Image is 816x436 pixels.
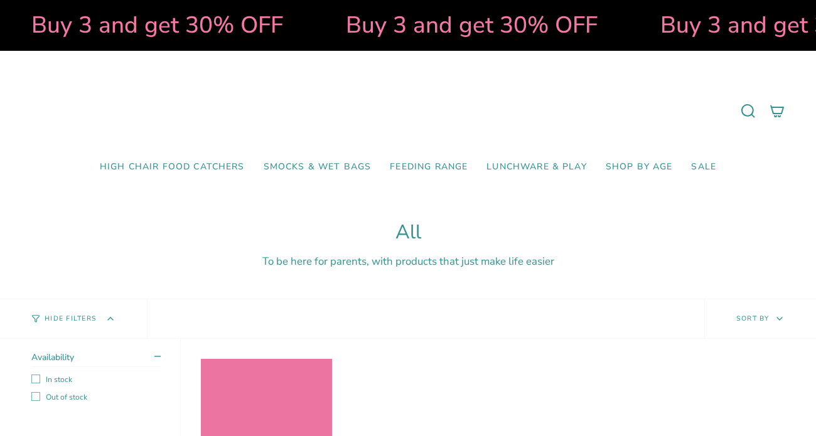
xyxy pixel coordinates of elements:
[30,9,282,41] strong: Buy 3 and get 30% OFF
[254,152,381,182] a: Smocks & Wet Bags
[100,162,245,173] span: High Chair Food Catchers
[606,162,673,173] span: Shop by Age
[596,152,682,182] a: Shop by Age
[477,152,596,182] a: Lunchware & Play
[345,9,596,41] strong: Buy 3 and get 30% OFF
[380,152,477,182] a: Feeding Range
[31,351,161,367] summary: Availability
[264,162,372,173] span: Smocks & Wet Bags
[691,162,716,173] span: SALE
[262,254,554,269] span: To be here for parents, with products that just make life easier
[300,70,517,152] a: Mumma’s Little Helpers
[486,162,586,173] span: Lunchware & Play
[736,314,770,323] span: Sort by
[31,221,785,244] h1: All
[31,351,74,363] span: Availability
[682,152,726,182] a: SALE
[390,162,468,173] span: Feeding Range
[31,375,161,385] label: In stock
[31,392,161,402] label: Out of stock
[704,299,816,338] button: Sort by
[45,316,97,322] span: Hide Filters
[90,152,254,182] a: High Chair Food Catchers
